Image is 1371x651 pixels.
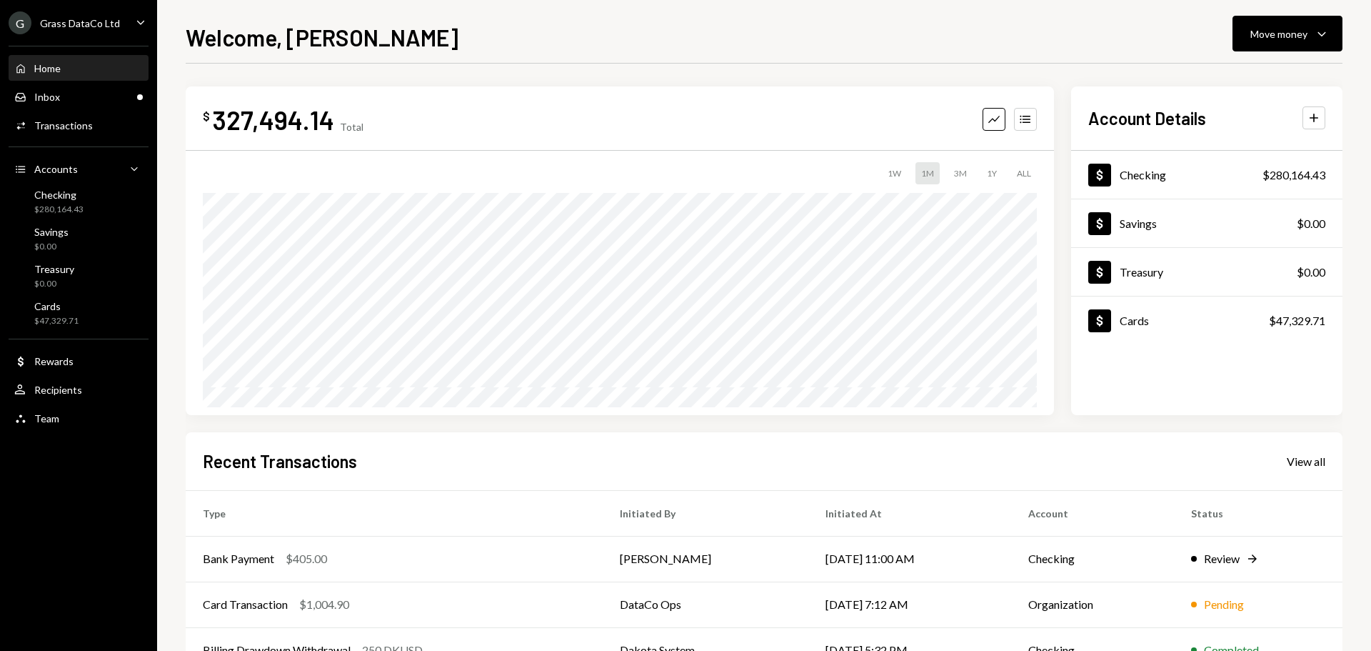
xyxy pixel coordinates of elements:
[9,405,149,431] a: Team
[603,536,809,582] td: [PERSON_NAME]
[9,348,149,374] a: Rewards
[34,384,82,396] div: Recipients
[808,536,1011,582] td: [DATE] 11:00 AM
[34,204,84,216] div: $280,164.43
[9,84,149,109] a: Inbox
[34,119,93,131] div: Transactions
[1174,490,1342,536] th: Status
[34,62,61,74] div: Home
[1011,582,1174,627] td: Organization
[1262,167,1325,184] div: $280,164.43
[1011,536,1174,582] td: Checking
[882,162,907,184] div: 1W
[9,377,149,402] a: Recipients
[34,355,74,367] div: Rewards
[1232,16,1342,51] button: Move money
[34,412,59,424] div: Team
[9,222,149,256] a: Savings$0.00
[9,184,149,219] a: Checking$280,164.43
[1120,168,1166,182] div: Checking
[203,596,288,613] div: Card Transaction
[1287,453,1325,469] a: View all
[186,490,603,536] th: Type
[1297,215,1325,232] div: $0.00
[948,162,973,184] div: 3M
[1011,490,1174,536] th: Account
[1071,151,1342,199] a: Checking$280,164.43
[1287,454,1325,469] div: View all
[1297,264,1325,281] div: $0.00
[34,189,84,201] div: Checking
[808,490,1011,536] th: Initiated At
[1269,312,1325,329] div: $47,329.71
[1204,596,1244,613] div: Pending
[1120,265,1163,279] div: Treasury
[299,596,349,613] div: $1,004.90
[1250,26,1307,41] div: Move money
[34,263,74,275] div: Treasury
[34,315,79,327] div: $47,329.71
[9,259,149,293] a: Treasury$0.00
[34,91,60,103] div: Inbox
[34,163,78,175] div: Accounts
[9,11,31,34] div: G
[34,278,74,290] div: $0.00
[1071,199,1342,247] a: Savings$0.00
[1088,106,1206,130] h2: Account Details
[203,550,274,567] div: Bank Payment
[915,162,940,184] div: 1M
[40,17,120,29] div: Grass DataCo Ltd
[1011,162,1037,184] div: ALL
[603,582,809,627] td: DataCo Ops
[34,241,69,253] div: $0.00
[9,112,149,138] a: Transactions
[1071,297,1342,344] a: Cards$47,329.71
[808,582,1011,627] td: [DATE] 7:12 AM
[286,550,327,567] div: $405.00
[34,226,69,238] div: Savings
[1204,550,1240,567] div: Review
[1071,248,1342,296] a: Treasury$0.00
[9,296,149,330] a: Cards$47,329.71
[340,121,363,133] div: Total
[213,104,334,136] div: 327,494.14
[34,300,79,312] div: Cards
[203,449,357,473] h2: Recent Transactions
[981,162,1003,184] div: 1Y
[203,109,210,124] div: $
[603,490,809,536] th: Initiated By
[1120,314,1149,327] div: Cards
[1120,217,1157,230] div: Savings
[9,55,149,81] a: Home
[9,156,149,182] a: Accounts
[186,23,458,51] h1: Welcome, [PERSON_NAME]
